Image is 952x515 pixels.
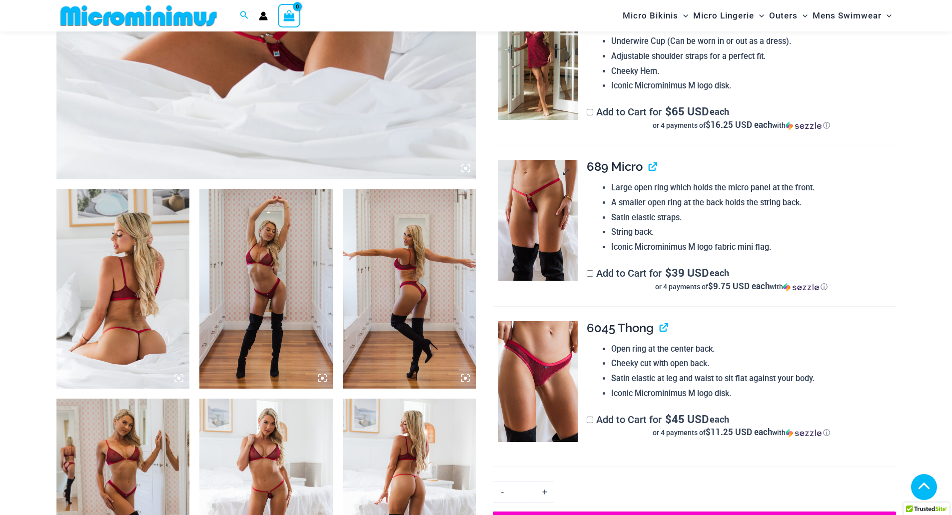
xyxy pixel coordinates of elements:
li: Iconic Microminimus M logo fabric mini flag. [611,240,896,255]
span: Outers [769,3,798,28]
a: Mens SwimwearMenu ToggleMenu Toggle [810,3,894,28]
input: Add to Cart for$45 USD eachor 4 payments of$11.25 USD eachwithSezzle Click to learn more about Se... [587,417,593,423]
img: Sezzle [786,429,822,438]
a: + [535,482,554,503]
span: Micro Bikinis [623,3,678,28]
span: Menu Toggle [678,3,688,28]
span: Menu Toggle [754,3,764,28]
li: Underwire Cup (Can be worn in or out as a dress). [611,34,896,49]
li: Satin elastic at leg and waist to sit flat against your body. [611,371,896,386]
li: Satin elastic straps. [611,210,896,225]
span: 39 USD [665,268,709,278]
span: $ [665,104,672,118]
li: Cheeky Hem. [611,64,896,79]
input: Add to Cart for$65 USD eachor 4 payments of$16.25 USD eachwithSezzle Click to learn more about Se... [587,109,593,115]
img: Sezzle [786,121,822,130]
span: $9.75 USD each [708,280,770,292]
li: Adjustable shoulder straps for a perfect fit. [611,49,896,64]
span: $ [665,412,672,426]
a: Account icon link [259,11,268,20]
span: Mens Swimwear [813,3,882,28]
span: each [710,106,729,116]
label: Add to Cart for [587,414,896,438]
label: Add to Cart for [587,267,896,292]
span: Menu Toggle [798,3,808,28]
div: or 4 payments of with [587,282,896,292]
a: Search icon link [240,9,249,22]
li: String back. [611,225,896,240]
li: Iconic Microminimus M logo disk. [611,78,896,93]
span: 45 USD [665,414,709,424]
a: Micro LingerieMenu ToggleMenu Toggle [691,3,767,28]
span: $11.25 USD each [706,426,772,438]
img: MM SHOP LOGO FLAT [56,4,221,27]
div: or 4 payments of$9.75 USD eachwithSezzle Click to learn more about Sezzle [587,282,896,292]
a: Micro BikinisMenu ToggleMenu Toggle [620,3,691,28]
li: A smaller open ring at the back holds the string back. [611,195,896,210]
div: or 4 payments of with [587,120,896,130]
span: each [710,268,729,278]
li: Iconic Microminimus M logo disk. [611,386,896,401]
nav: Site Navigation [619,1,896,30]
span: Micro Lingerie [693,3,754,28]
div: or 4 payments of$11.25 USD eachwithSezzle Click to learn more about Sezzle [587,428,896,438]
img: Guilty Pleasures Red 1045 Bra 6045 Thong [343,189,476,389]
div: or 4 payments of with [587,428,896,438]
img: Guilty Pleasures Red 1045 Bra 689 Micro [56,189,190,389]
span: Menu Toggle [882,3,892,28]
a: OutersMenu ToggleMenu Toggle [767,3,810,28]
span: 689 Micro [587,159,643,174]
span: $16.25 USD each [706,119,772,130]
span: 6045 Thong [587,321,654,335]
img: Sezzle [783,283,819,292]
li: Large open ring which holds the micro panel at the front. [611,180,896,195]
span: $ [665,265,672,280]
span: 65 USD [665,106,709,116]
img: Guilty Pleasures Red 689 Micro [498,160,578,281]
img: Guilty Pleasures Red 6045 Thong [498,321,578,442]
a: - [493,482,512,503]
img: Guilty Pleasures Red 1045 Bra 6045 Thong [199,189,333,389]
li: Cheeky cut with open back. [611,356,896,371]
a: View Shopping Cart, empty [278,4,301,27]
li: Open ring at the center back. [611,342,896,357]
span: each [710,414,729,424]
label: Add to Cart for [587,106,896,130]
input: Product quantity [512,482,535,503]
input: Add to Cart for$39 USD eachor 4 payments of$9.75 USD eachwithSezzle Click to learn more about Sezzle [587,270,593,277]
div: or 4 payments of$16.25 USD eachwithSezzle Click to learn more about Sezzle [587,120,896,130]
